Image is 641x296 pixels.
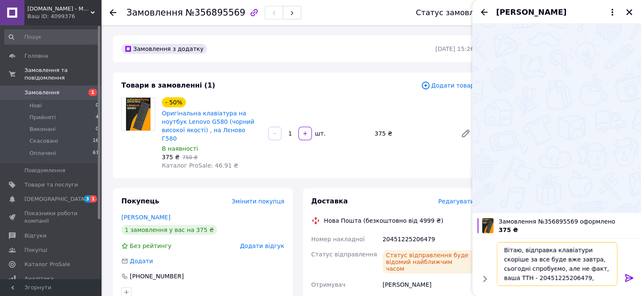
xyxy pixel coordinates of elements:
[496,7,617,18] button: [PERSON_NAME]
[27,13,101,20] div: Ваш ID: 4099376
[381,232,476,247] div: 20451225206479
[311,197,348,205] span: Доставка
[24,275,54,283] span: Аналітика
[129,272,185,280] div: [PHONE_NUMBER]
[93,137,99,145] span: 16
[130,243,172,249] span: Без рейтингу
[185,8,245,18] span: №356895569
[24,261,70,268] span: Каталог ProSale
[24,210,78,225] span: Показники роботи компанії
[24,167,65,174] span: Повідомлення
[30,102,42,109] span: Нові
[496,7,566,18] span: [PERSON_NAME]
[457,125,474,142] a: Редагувати
[624,7,634,17] button: Закрити
[24,89,59,96] span: Замовлення
[311,236,365,243] span: Номер накладної
[162,162,238,169] span: Каталог ProSale: 46.91 ₴
[30,125,56,133] span: Виконані
[121,225,217,235] div: 1 замовлення у вас на 375 ₴
[89,89,97,96] span: 1
[24,195,87,203] span: [DEMOGRAPHIC_DATA]
[421,81,474,90] span: Додати товар
[96,125,99,133] span: 0
[232,198,284,205] span: Змінити покупця
[479,273,490,284] button: Показати кнопки
[311,281,346,288] span: Отримувач
[162,97,186,107] div: - 50%
[24,246,47,254] span: Покупці
[96,102,99,109] span: 0
[126,8,183,18] span: Замовлення
[30,149,56,157] span: Оплачені
[93,149,99,157] span: 67
[499,227,518,233] span: 375 ₴
[126,98,151,131] img: Оригінальна клавіатура на ноутбук Lenovo G580 (чорний високої якості) , на Лєново Г580
[162,110,254,142] a: Оригінальна клавіатура на ноутбук Lenovo G580 (чорний високої якості) , на Лєново Г580
[479,7,489,17] button: Назад
[499,217,636,226] span: Замовлення №356895569 оформлено
[497,242,617,286] textarea: Вітаю, відправка клавіатури скоріше за все буде вже завтра, сьогодні спробуємо, але не факт, ваша...
[110,8,116,17] div: Повернутися назад
[482,218,493,233] img: 6639691309_w100_h100_originalnaya-klaviatura-na.jpg
[313,129,326,138] div: шт.
[24,52,48,60] span: Головна
[96,114,99,121] span: 4
[121,44,207,54] div: Замовлення з додатку
[121,81,215,89] span: Товари в замовленні (1)
[27,5,91,13] span: Mobi.Life - Магазин запчастин для мобільних телефонів!
[130,258,153,264] span: Додати
[182,155,198,160] span: 750 ₴
[435,45,474,52] time: [DATE] 15:26
[438,198,474,205] span: Редагувати
[24,67,101,82] span: Замовлення та повідомлення
[371,128,454,139] div: 375 ₴
[322,216,445,225] div: Нова Пошта (безкоштовно від 4999 ₴)
[383,250,474,274] div: Статус відправлення буде відомий найближчим часом
[311,251,377,258] span: Статус відправлення
[24,232,46,240] span: Відгуки
[240,243,284,249] span: Додати відгук
[30,137,58,145] span: Скасовані
[4,29,99,45] input: Пошук
[84,195,91,203] span: 3
[24,181,78,189] span: Товари та послуги
[162,154,180,160] span: 375 ₴
[90,195,97,203] span: 1
[416,8,493,17] div: Статус замовлення
[162,145,198,152] span: В наявності
[121,214,170,221] a: [PERSON_NAME]
[381,277,476,292] div: [PERSON_NAME]
[121,197,159,205] span: Покупець
[30,114,56,121] span: Прийняті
